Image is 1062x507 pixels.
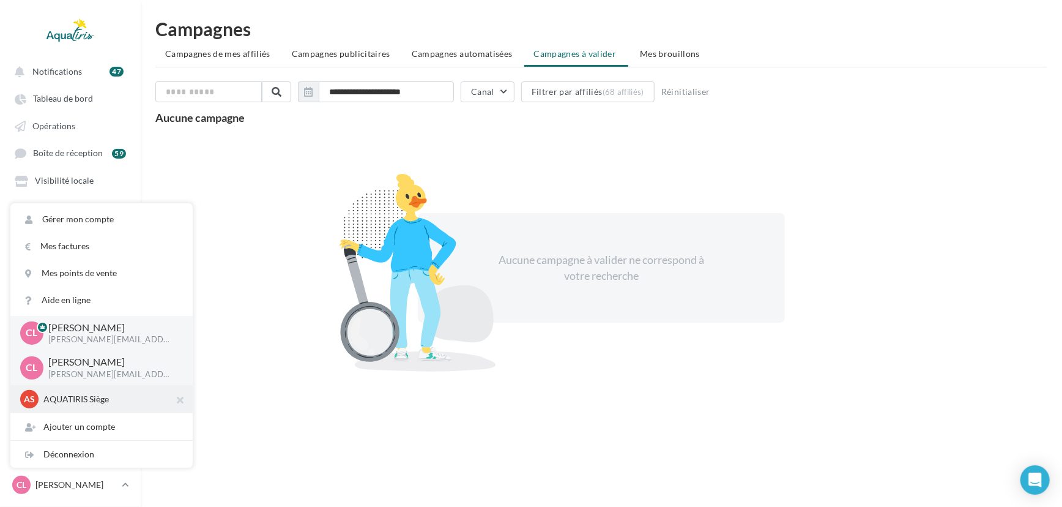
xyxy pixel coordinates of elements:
a: Médiathèque [7,197,133,219]
span: Boîte de réception [33,148,103,159]
a: Campagnes [7,251,133,273]
a: Visibilité locale [7,169,133,191]
h1: Campagnes [155,20,1047,38]
span: CL [26,326,38,340]
span: Campagnes publicitaires [292,48,390,59]
button: Canal [461,81,514,102]
div: Open Intercom Messenger [1020,465,1050,495]
span: Notifications [32,66,82,77]
span: Visibilité locale [35,176,94,186]
div: Ajouter un compte [10,413,193,440]
a: CL [PERSON_NAME] [10,473,131,497]
div: Déconnexion [10,441,193,468]
a: Boutique en ligne [7,278,133,299]
p: AQUATIRIS Siège [43,393,178,405]
span: Tableau de bord [33,94,93,104]
p: [PERSON_NAME][EMAIL_ADDRESS][DOMAIN_NAME] [48,369,173,380]
span: Opérations [32,121,75,131]
span: Campagnes de mes affiliés [165,48,270,59]
div: 59 [112,149,126,159]
p: [PERSON_NAME][EMAIL_ADDRESS][DOMAIN_NAME] [48,334,173,345]
div: (68 affiliés) [603,87,644,97]
a: Gérer mon compte [10,206,193,233]
a: Mes points de vente [10,260,193,287]
span: AS [24,393,35,405]
p: [PERSON_NAME] [35,479,117,491]
a: Mon réseau [7,223,133,246]
div: Aucune campagne à valider ne correspond à votre recherche [496,252,707,284]
button: Notifications 47 [7,60,128,82]
a: Boîte de réception 59 [7,141,133,164]
button: Filtrer par affiliés(68 affiliés) [521,81,655,102]
span: Mes brouillons [640,48,700,59]
span: Aucune campagne [155,111,245,124]
span: CL [17,479,26,491]
span: Campagnes automatisées [412,48,513,59]
p: [PERSON_NAME] [48,355,173,369]
div: 47 [110,67,124,77]
span: CL [26,361,38,375]
button: Réinitialiser [656,85,715,99]
p: [PERSON_NAME] [48,321,173,335]
a: Mes factures [10,233,193,260]
a: Aide en ligne [10,287,193,314]
a: Opérations [7,115,133,137]
a: Tableau de bord [7,87,133,109]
